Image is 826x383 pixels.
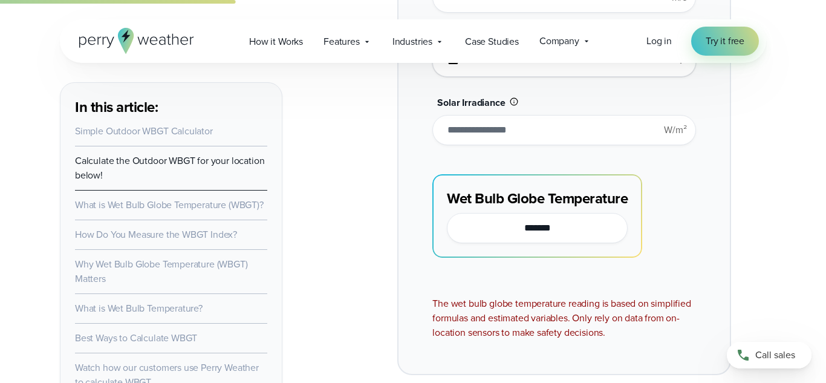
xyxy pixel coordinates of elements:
span: Try it free [706,34,744,48]
a: What is Wet Bulb Temperature? [75,301,203,315]
span: Industries [392,34,432,49]
a: Call sales [727,342,811,368]
span: Company [539,34,579,48]
a: Try it free [691,27,759,56]
span: Features [324,34,360,49]
span: Case Studies [465,34,519,49]
div: The wet bulb globe temperature reading is based on simplified formulas and estimated variables. O... [432,296,695,340]
span: Call sales [755,348,795,362]
a: What is Wet Bulb Globe Temperature (WBGT)? [75,198,264,212]
span: How it Works [249,34,303,49]
a: How Do You Measure the WBGT Index? [75,228,237,241]
a: Calculate the Outdoor WBGT for your location below! [75,154,264,182]
a: Best Ways to Calculate WBGT [75,331,197,345]
a: Case Studies [455,29,529,54]
a: How it Works [239,29,313,54]
h3: In this article: [75,97,267,117]
span: Solar Irradiance [437,96,505,110]
a: Log in [646,34,672,48]
a: Simple Outdoor WBGT Calculator [75,124,213,138]
a: Why Wet Bulb Globe Temperature (WBGT) Matters [75,257,248,286]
